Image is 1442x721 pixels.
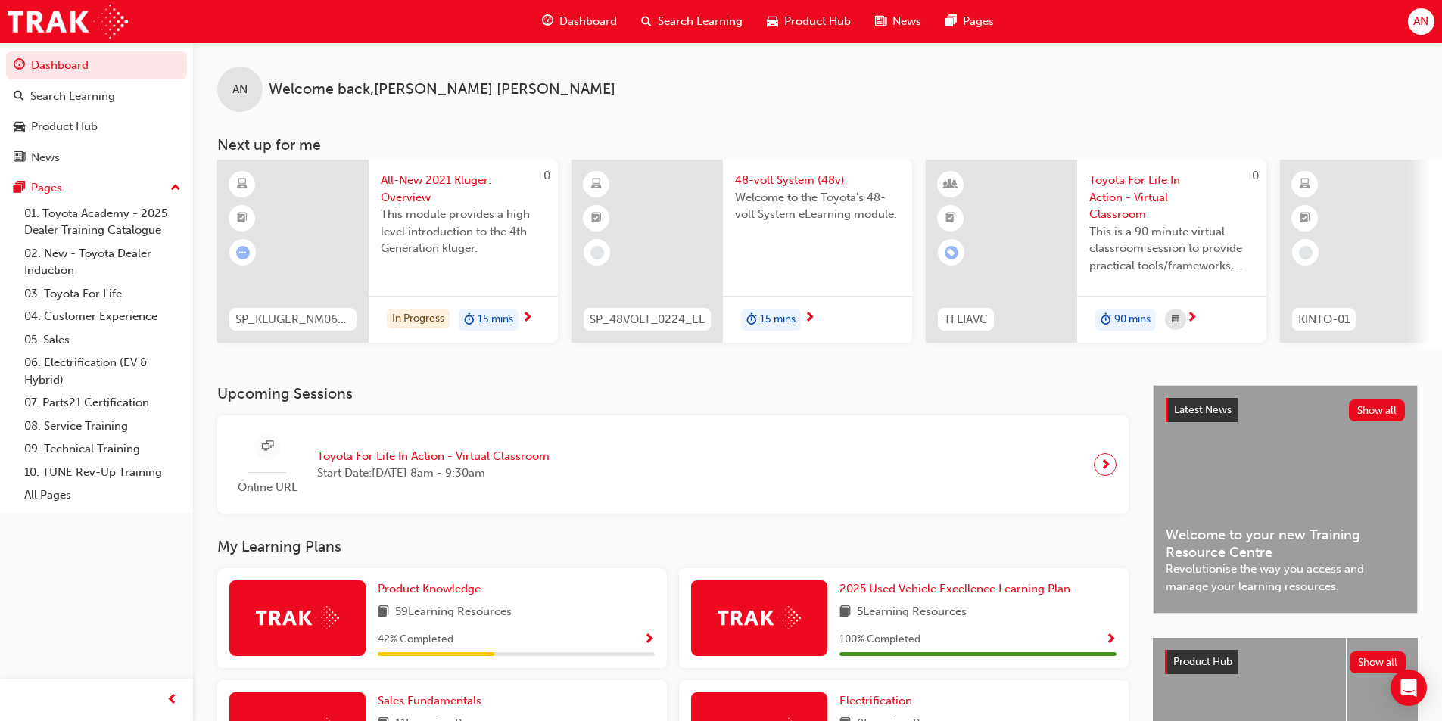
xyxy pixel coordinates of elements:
span: 48-volt System (48v) [735,172,900,189]
a: 10. TUNE Rev-Up Training [18,461,187,484]
span: pages-icon [14,182,25,195]
a: 06. Electrification (EV & Hybrid) [18,351,187,391]
span: duration-icon [746,310,757,330]
img: Trak [718,606,801,629]
a: car-iconProduct Hub [755,6,863,37]
span: learningRecordVerb_ENROLL-icon [945,246,958,259]
a: 07. Parts21 Certification [18,391,187,415]
a: Product Knowledge [378,580,487,598]
a: Product Hub [6,113,187,141]
a: Electrification [839,692,918,710]
span: This module provides a high level introduction to the 4th Generation kluger. [381,206,546,257]
a: SP_48VOLT_0224_EL48-volt System (48v)Welcome to the Toyota's 48-volt System eLearning module.dura... [572,160,912,343]
span: 15 mins [478,311,513,328]
span: 100 % Completed [839,631,920,648]
div: Pages [31,179,62,197]
span: Search Learning [658,13,743,30]
div: In Progress [387,309,450,329]
a: Online URLToyota For Life In Action - Virtual ClassroomStart Date:[DATE] 8am - 9:30am [229,427,1117,502]
span: TFLIAVC [944,311,988,328]
button: Show all [1349,399,1406,421]
span: learningResourceType_ELEARNING-icon [1300,175,1310,194]
a: 0TFLIAVCToyota For Life In Action - Virtual ClassroomThis is a 90 minute virtual classroom sessio... [926,160,1266,343]
span: booktick-icon [237,209,248,228]
span: Toyota For Life In Action - Virtual Classroom [1089,172,1254,223]
span: duration-icon [1101,310,1111,330]
span: learningResourceType_ELEARNING-icon [591,175,602,194]
a: 01. Toyota Academy - 2025 Dealer Training Catalogue [18,202,187,242]
span: Toyota For Life In Action - Virtual Classroom [317,448,550,465]
img: Trak [8,5,128,39]
a: 03. Toyota For Life [18,282,187,306]
span: news-icon [875,12,886,31]
span: learningRecordVerb_NONE-icon [590,246,604,259]
span: Product Hub [784,13,851,30]
span: SP_KLUGER_NM0621_EL01 [235,311,350,328]
span: Product Knowledge [378,582,481,595]
span: All-New 2021 Kluger: Overview [381,172,546,206]
span: Online URL [229,479,305,496]
span: 0 [1252,169,1259,182]
div: Open Intercom Messenger [1391,670,1427,706]
span: book-icon [839,603,851,622]
span: 59 Learning Resources [395,603,512,622]
span: Electrification [839,694,912,707]
span: Dashboard [559,13,617,30]
div: Product Hub [31,118,98,135]
span: sessionType_ONLINE_URL-icon [262,437,273,456]
span: booktick-icon [945,209,956,228]
span: search-icon [14,90,24,104]
span: News [892,13,921,30]
a: Product HubShow all [1165,650,1406,674]
span: learningRecordVerb_ATTEMPT-icon [236,246,250,259]
span: 90 mins [1114,311,1151,328]
span: Show Progress [643,633,655,647]
button: Show Progress [1105,630,1117,649]
span: Product Hub [1173,655,1232,668]
a: Latest NewsShow all [1166,398,1405,422]
span: book-icon [378,603,389,622]
span: Start Date: [DATE] 8am - 9:30am [317,465,550,482]
span: SP_48VOLT_0224_EL [590,311,705,328]
h3: My Learning Plans [217,538,1129,555]
span: Welcome back , [PERSON_NAME] [PERSON_NAME] [269,81,615,98]
span: search-icon [641,12,652,31]
img: Trak [256,606,339,629]
button: Pages [6,174,187,202]
span: guage-icon [542,12,553,31]
span: AN [232,81,248,98]
a: Latest NewsShow allWelcome to your new Training Resource CentreRevolutionise the way you access a... [1153,385,1418,614]
span: next-icon [522,312,533,325]
a: pages-iconPages [933,6,1006,37]
span: learningResourceType_INSTRUCTOR_LED-icon [945,175,956,194]
a: 02. New - Toyota Dealer Induction [18,242,187,282]
a: Search Learning [6,82,187,110]
span: 5 Learning Resources [857,603,967,622]
a: News [6,144,187,172]
button: AN [1408,8,1434,35]
span: news-icon [14,151,25,165]
button: DashboardSearch LearningProduct HubNews [6,48,187,174]
span: car-icon [14,120,25,134]
a: 0SP_KLUGER_NM0621_EL01All-New 2021 Kluger: OverviewThis module provides a high level introduction... [217,160,558,343]
div: News [31,149,60,166]
span: Welcome to the Toyota's 48-volt System eLearning module. [735,189,900,223]
a: 04. Customer Experience [18,305,187,328]
h3: Upcoming Sessions [217,385,1129,402]
span: duration-icon [464,310,475,330]
div: Search Learning [30,88,115,105]
span: This is a 90 minute virtual classroom session to provide practical tools/frameworks, behaviours a... [1089,223,1254,275]
a: news-iconNews [863,6,933,37]
a: 08. Service Training [18,415,187,438]
a: Sales Fundamentals [378,692,487,710]
span: 15 mins [760,311,796,328]
span: Revolutionise the way you access and manage your learning resources. [1166,561,1405,595]
span: KINTO-01 [1298,311,1350,328]
span: next-icon [804,312,815,325]
button: Show all [1350,651,1406,673]
a: Dashboard [6,51,187,79]
span: 0 [543,169,550,182]
span: Pages [963,13,994,30]
span: 2025 Used Vehicle Excellence Learning Plan [839,582,1070,595]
